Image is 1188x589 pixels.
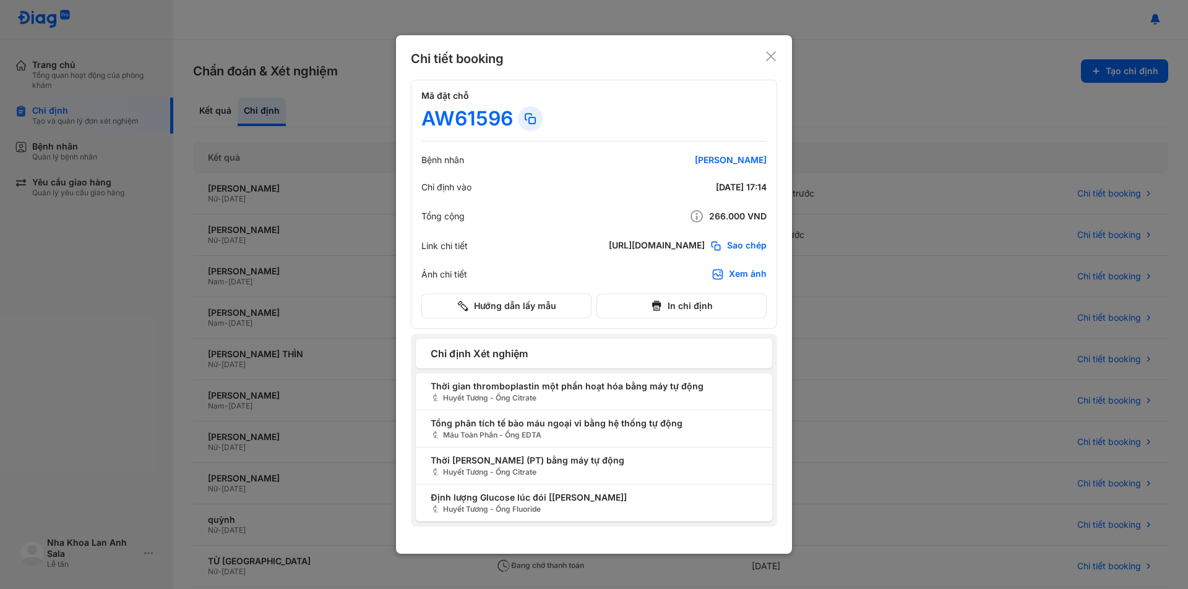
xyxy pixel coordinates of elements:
div: [DATE] 17:14 [618,182,767,193]
span: Huyết Tương - Ống Citrate [431,467,757,478]
span: Máu Toàn Phần - Ống EDTA [431,430,757,441]
div: Ảnh chi tiết [421,269,467,280]
span: Chỉ định Xét nghiệm [431,346,757,361]
span: Huyết Tương - Ống Citrate [431,392,757,404]
div: Chi tiết booking [411,50,504,67]
span: Huyết Tương - Ống Fluoride [431,504,757,515]
div: Tổng cộng [421,211,465,222]
span: Tổng phân tích tế bào máu ngoại vi bằng hệ thống tự động [431,417,757,430]
div: Chỉ định vào [421,182,471,193]
button: In chỉ định [596,294,767,318]
div: Bệnh nhân [421,155,464,166]
div: Link chi tiết [421,240,468,252]
span: Định lượng Glucose lúc đói [[PERSON_NAME]] [431,491,757,504]
div: [PERSON_NAME] [618,155,767,166]
div: Xem ảnh [729,268,767,281]
h4: Mã đặt chỗ [421,90,767,101]
div: [URL][DOMAIN_NAME] [609,240,705,252]
span: Sao chép [727,240,767,252]
span: Thời [PERSON_NAME] (PT) bằng máy tự động [431,454,757,467]
span: Thời gian thromboplastin một phần hoạt hóa bằng máy tự động [431,379,757,392]
div: AW61596 [421,106,513,131]
div: 266.000 VND [618,209,767,224]
button: Hướng dẫn lấy mẫu [421,294,592,318]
